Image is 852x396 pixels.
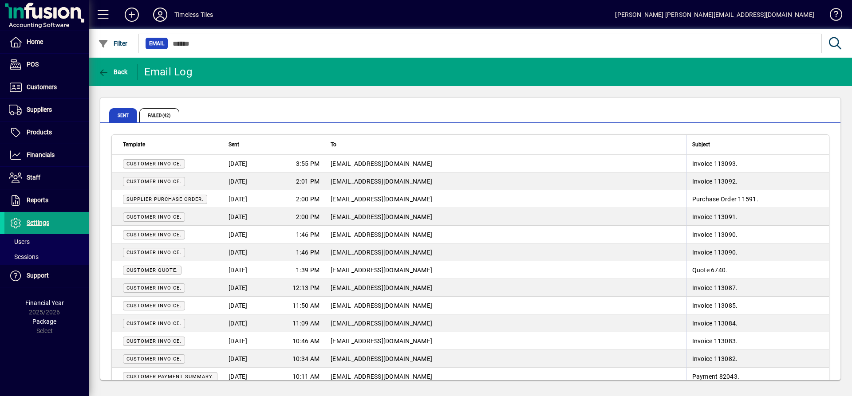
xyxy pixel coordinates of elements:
span: Products [27,129,52,136]
span: Customer Payment Summary. [126,374,214,380]
span: Template [123,140,145,149]
span: [DATE] [229,230,248,239]
span: Failed (42) [139,108,179,122]
span: Subject [692,140,710,149]
span: 1:46 PM [296,230,319,239]
span: 11:09 AM [292,319,319,328]
span: Financial Year [25,299,64,306]
span: Purchase Order 11591. [692,196,758,203]
span: [DATE] [229,372,248,381]
span: [EMAIL_ADDRESS][DOMAIN_NAME] [331,320,432,327]
span: [EMAIL_ADDRESS][DOMAIN_NAME] [331,231,432,238]
span: Email [149,39,164,48]
span: [DATE] [229,248,248,257]
span: Customer Invoice. [126,303,181,309]
span: [EMAIL_ADDRESS][DOMAIN_NAME] [331,267,432,274]
span: Customer Invoice. [126,161,181,167]
span: [EMAIL_ADDRESS][DOMAIN_NAME] [331,249,432,256]
span: Reports [27,196,48,204]
a: Knowledge Base [823,2,841,31]
span: Customer Quote. [126,267,178,273]
span: Invoice 113093. [692,160,738,167]
span: Invoice 113083. [692,337,738,345]
a: Home [4,31,89,53]
span: [EMAIL_ADDRESS][DOMAIN_NAME] [331,284,432,291]
span: Customer Invoice. [126,214,181,220]
span: Customer Invoice. [126,321,181,326]
span: 12:13 PM [292,283,319,292]
span: Invoice 113091. [692,213,738,220]
button: Add [118,7,146,23]
span: Invoice 113087. [692,284,738,291]
div: Template [123,140,217,149]
span: 10:11 AM [292,372,319,381]
span: Customer Invoice. [126,179,181,184]
span: [DATE] [229,159,248,168]
span: Customer Invoice. [126,338,181,344]
span: Back [98,68,128,75]
span: [DATE] [229,195,248,204]
button: Back [96,64,130,80]
a: Customers [4,76,89,98]
span: Customer Invoice. [126,232,181,238]
span: [DATE] [229,212,248,221]
span: [EMAIL_ADDRESS][DOMAIN_NAME] [331,178,432,185]
span: [EMAIL_ADDRESS][DOMAIN_NAME] [331,160,432,167]
span: Invoice 113092. [692,178,738,185]
span: Settings [27,219,49,226]
span: Customers [27,83,57,90]
span: 3:55 PM [296,159,319,168]
span: To [331,140,336,149]
span: Filter [98,40,128,47]
span: [EMAIL_ADDRESS][DOMAIN_NAME] [331,373,432,380]
span: [EMAIL_ADDRESS][DOMAIN_NAME] [331,355,432,362]
span: Home [27,38,43,45]
span: Quote 6740. [692,267,728,274]
span: Invoice 113082. [692,355,738,362]
span: Staff [27,174,40,181]
span: 2:00 PM [296,195,319,204]
div: To [331,140,681,149]
span: Package [32,318,56,325]
span: Invoice 113085. [692,302,738,309]
div: Subject [692,140,818,149]
span: [EMAIL_ADDRESS][DOMAIN_NAME] [331,337,432,345]
span: [DATE] [229,337,248,345]
div: Email Log [144,65,192,79]
span: Sessions [9,253,39,260]
span: 11:50 AM [292,301,319,310]
button: Profile [146,7,174,23]
a: POS [4,54,89,76]
span: [DATE] [229,283,248,292]
span: Financials [27,151,55,158]
span: 2:00 PM [296,212,319,221]
span: Customer Invoice. [126,250,181,255]
button: Filter [96,35,130,51]
span: [EMAIL_ADDRESS][DOMAIN_NAME] [331,302,432,309]
span: Customer Invoice. [126,285,181,291]
a: Staff [4,167,89,189]
span: [EMAIL_ADDRESS][DOMAIN_NAME] [331,196,432,203]
a: Products [4,122,89,144]
div: Sent [229,140,319,149]
span: Invoice 113090. [692,231,738,238]
span: [EMAIL_ADDRESS][DOMAIN_NAME] [331,213,432,220]
div: [PERSON_NAME] [PERSON_NAME][EMAIL_ADDRESS][DOMAIN_NAME] [615,8,814,22]
span: [DATE] [229,354,248,363]
span: 1:46 PM [296,248,319,257]
span: [DATE] [229,319,248,328]
a: Reports [4,189,89,212]
span: Supplier Purchase Order. [126,196,204,202]
span: Payment 82043. [692,373,740,380]
span: Sent [229,140,239,149]
span: Users [9,238,30,245]
span: Invoice 113084. [692,320,738,327]
span: [DATE] [229,266,248,274]
span: 10:34 AM [292,354,319,363]
span: 2:01 PM [296,177,319,186]
div: Timeless Tiles [174,8,213,22]
span: Invoice 113090. [692,249,738,256]
span: [DATE] [229,301,248,310]
span: Suppliers [27,106,52,113]
app-page-header-button: Back [89,64,138,80]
